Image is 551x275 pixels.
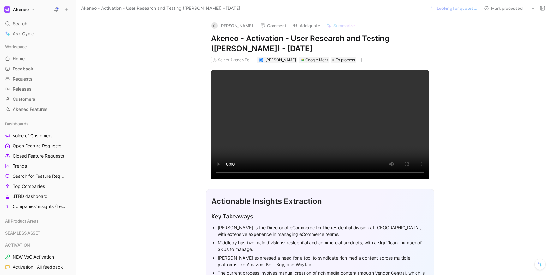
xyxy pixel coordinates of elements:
div: G [211,22,218,29]
span: Workspace [5,44,27,50]
a: Companies' insights (Test [PERSON_NAME]) [3,202,73,211]
a: Activation · All feedback [3,262,73,272]
span: ACTIVATION [5,242,30,248]
a: JTBD dashboard [3,192,73,201]
span: Summarize [333,23,355,28]
a: Search for Feature Requests [3,171,73,181]
a: Trends [3,161,73,171]
a: Top Companies [3,182,73,191]
span: Search [13,20,27,27]
div: DashboardsVoice of CustomersOpen Feature RequestsClosed Feature RequestsTrendsSearch for Feature ... [3,119,73,211]
span: Trends [13,163,27,169]
a: Customers [3,94,73,104]
div: Key Takeaways [211,212,429,221]
div: All Product Areas [3,216,73,226]
span: Releases [13,86,32,92]
a: Requests [3,74,73,84]
span: Home [13,56,25,62]
div: Actionable Insights Extraction [211,196,429,207]
button: Add quote [290,21,323,30]
button: Summarize [324,21,358,30]
a: Voice of Customers [3,131,73,140]
button: Looking for quotes… [428,4,480,13]
div: SEAMLESS ASSET [3,228,73,238]
a: Feedback [3,64,73,74]
h1: Akeneo - Activation - User Research and Testing ([PERSON_NAME]) - [DATE] [211,33,429,54]
button: Comment [257,21,289,30]
span: Voice of Customers [13,133,52,139]
span: Feedback [13,66,33,72]
button: AkeneoAkeneo [3,5,37,14]
a: Ask Cycle [3,29,73,39]
span: Top Companies [13,183,45,189]
a: NEW VoC Activation [3,252,73,262]
span: Customers [13,96,35,102]
div: [PERSON_NAME] expressed a need for a tool to syndicate rich media content across multiple platfor... [218,254,429,268]
div: All Product Areas [3,216,73,228]
span: Open Feature Requests [13,143,61,149]
a: Closed Feature Requests [3,151,73,161]
span: Activation · All feedback [13,264,63,270]
span: All Product Areas [5,218,39,224]
span: Search for Feature Requests [13,173,65,179]
button: G[PERSON_NAME] [208,21,256,30]
div: Google Meet [305,57,328,63]
span: Requests [13,76,33,82]
span: Companies' insights (Test [PERSON_NAME]) [13,203,67,210]
img: Akeneo [4,6,10,13]
a: Releases [3,84,73,94]
div: Select Akeneo Features [218,57,253,63]
div: Workspace [3,42,73,51]
div: Middleby has two main divisions: residential and commercial products, with a significant number o... [218,239,429,253]
span: SEAMLESS ASSET [5,230,40,236]
a: Akeneo Features [3,105,73,114]
a: Open Feature Requests [3,141,73,151]
span: To process [336,57,355,63]
div: To process [331,57,356,63]
a: Home [3,54,73,63]
span: Akeneo - Activation - User Research and Testing ([PERSON_NAME]) - [DATE] [81,4,240,12]
span: Ask Cycle [13,30,34,38]
span: Closed Feature Requests [13,153,64,159]
span: Dashboards [5,121,28,127]
span: JTBD dashboard [13,193,48,200]
div: [PERSON_NAME] is the Director of eCommerce for the residential division at [GEOGRAPHIC_DATA], wit... [218,224,429,237]
h1: Akeneo [13,7,29,12]
div: ACTIVATION [3,240,73,250]
span: Akeneo Features [13,106,48,112]
div: SEAMLESS ASSET [3,228,73,240]
div: Dashboards [3,119,73,129]
span: [PERSON_NAME] [265,57,296,62]
div: Search [3,19,73,28]
div: L [259,58,263,62]
span: NEW VoC Activation [13,254,54,260]
button: Mark processed [481,4,525,13]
